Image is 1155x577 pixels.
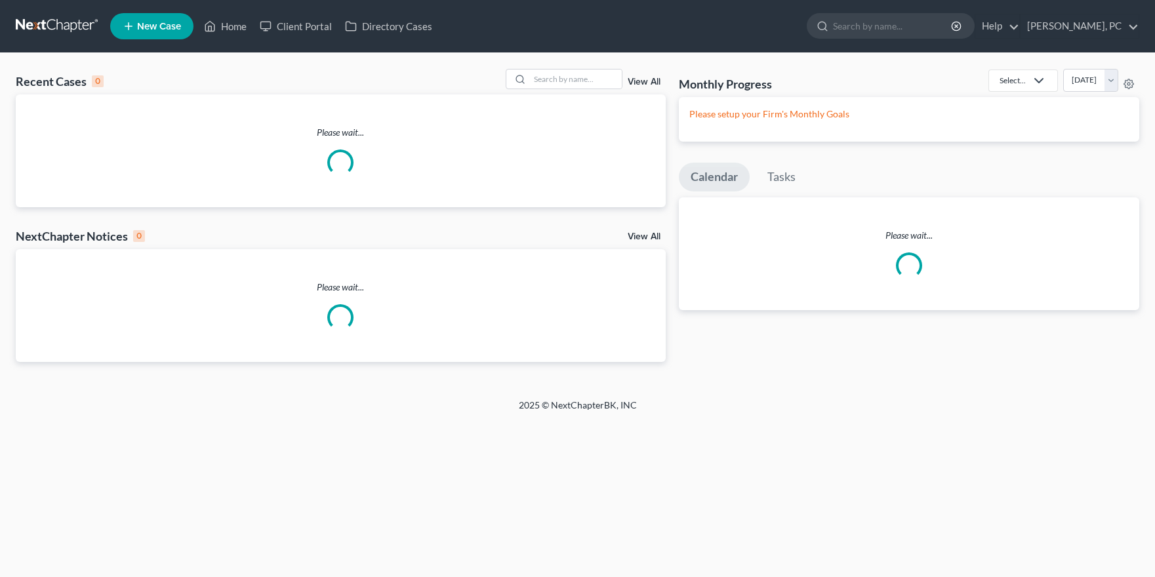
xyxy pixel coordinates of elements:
a: Directory Cases [338,14,439,38]
a: Tasks [756,163,807,191]
div: Select... [1000,75,1026,86]
a: View All [628,77,660,87]
span: New Case [137,22,181,31]
a: View All [628,232,660,241]
p: Please wait... [679,229,1139,242]
p: Please wait... [16,126,666,139]
a: Help [975,14,1019,38]
input: Search by name... [833,14,953,38]
div: Recent Cases [16,73,104,89]
div: 2025 © NextChapterBK, INC [204,399,952,422]
div: NextChapter Notices [16,228,145,244]
div: 0 [92,75,104,87]
a: [PERSON_NAME], PC [1021,14,1139,38]
h3: Monthly Progress [679,76,772,92]
a: Home [197,14,253,38]
input: Search by name... [530,70,622,89]
p: Please setup your Firm's Monthly Goals [689,108,1129,121]
div: 0 [133,230,145,242]
a: Calendar [679,163,750,191]
p: Please wait... [16,281,666,294]
a: Client Portal [253,14,338,38]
